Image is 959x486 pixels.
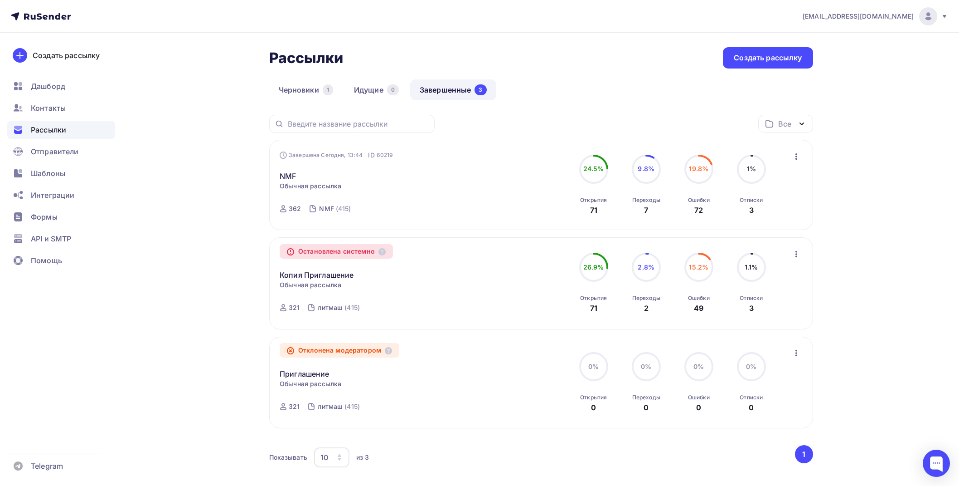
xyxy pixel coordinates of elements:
div: Переходы [632,295,660,302]
div: 2 [644,303,649,314]
span: 2.8% [638,263,654,271]
div: Ошибки [688,196,710,204]
div: (415) [344,303,360,312]
span: Помощь [31,255,62,266]
a: Идущие0 [344,79,408,100]
div: 3 [749,205,754,216]
div: Отклонена модератором [280,343,399,358]
a: Отправители [7,142,115,161]
span: Рассылки [31,124,66,135]
span: Telegram [31,461,63,471]
span: 0% [693,363,704,370]
span: 24.5% [583,165,604,172]
div: Открытия [580,196,607,204]
span: 0% [746,363,756,370]
a: Приглашение [280,368,329,379]
div: Переходы [632,196,660,204]
h2: Рассылки [269,49,344,67]
div: 72 [694,205,703,216]
a: Дашборд [7,77,115,95]
a: Завершенные3 [410,79,496,100]
div: (415) [336,204,351,213]
div: 0 [644,402,649,413]
span: 1% [747,165,756,172]
div: 0 [696,402,701,413]
div: Ошибки [688,295,710,302]
a: Рассылки [7,121,115,139]
div: 7 [644,205,648,216]
span: Формы [31,211,58,222]
div: 71 [590,205,597,216]
span: 19.8% [689,165,708,172]
div: Показывать [269,453,307,462]
span: Обычная рассылка [280,379,341,388]
span: Интеграции [31,190,74,201]
a: Копия Приглашение [280,270,354,280]
div: Отписки [740,394,763,401]
div: из 3 [356,453,369,462]
div: Открытия [580,394,607,401]
span: 60219 [377,151,393,160]
a: Черновики1 [269,79,343,100]
div: Переходы [632,394,660,401]
span: Обычная рассылка [280,280,341,290]
div: 321 [289,303,300,312]
div: литмаш [318,303,343,312]
span: 0% [588,363,599,370]
a: Шаблоны [7,164,115,182]
span: 26.9% [583,263,604,271]
div: 10 [320,452,328,463]
div: 1 [323,84,333,95]
div: 0 [749,402,754,413]
div: Все [778,118,791,129]
span: 15.2% [689,263,708,271]
span: 0% [641,363,651,370]
a: NMF (415) [318,201,352,216]
button: Go to page 1 [795,445,813,463]
span: 1.1% [745,263,758,271]
button: 10 [314,447,350,468]
div: Завершена Сегодня, 13:44 [280,151,393,160]
div: 3 [749,303,754,314]
ul: Pagination [793,445,813,463]
span: [EMAIL_ADDRESS][DOMAIN_NAME] [803,12,914,21]
a: литмаш (415) [317,399,361,414]
span: Отправители [31,146,79,157]
button: Все [758,115,813,133]
a: литмаш (415) [317,300,361,315]
div: 71 [590,303,597,314]
a: Контакты [7,99,115,117]
a: [EMAIL_ADDRESS][DOMAIN_NAME] [803,7,948,25]
div: 0 [591,402,596,413]
div: Отписки [740,196,763,204]
div: Создать рассылку [734,53,802,63]
div: 3 [475,84,486,95]
div: Ошибки [688,394,710,401]
div: Остановлена системно [280,244,393,259]
div: 49 [694,303,703,314]
span: Дашборд [31,81,65,92]
div: Открытия [580,295,607,302]
div: 321 [289,402,300,411]
div: 362 [289,204,301,213]
span: ID [368,151,374,160]
div: NMF [319,204,334,213]
a: NMF [280,171,296,182]
div: (415) [344,402,360,411]
span: Контакты [31,103,66,113]
span: 9.8% [638,165,654,172]
span: API и SMTP [31,233,71,244]
span: Обычная рассылка [280,182,341,191]
div: 0 [387,84,399,95]
a: Формы [7,208,115,226]
div: Создать рассылку [33,50,100,61]
input: Введите название рассылки [288,119,429,129]
span: Шаблоны [31,168,65,179]
div: Отписки [740,295,763,302]
div: литмаш [318,402,343,411]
